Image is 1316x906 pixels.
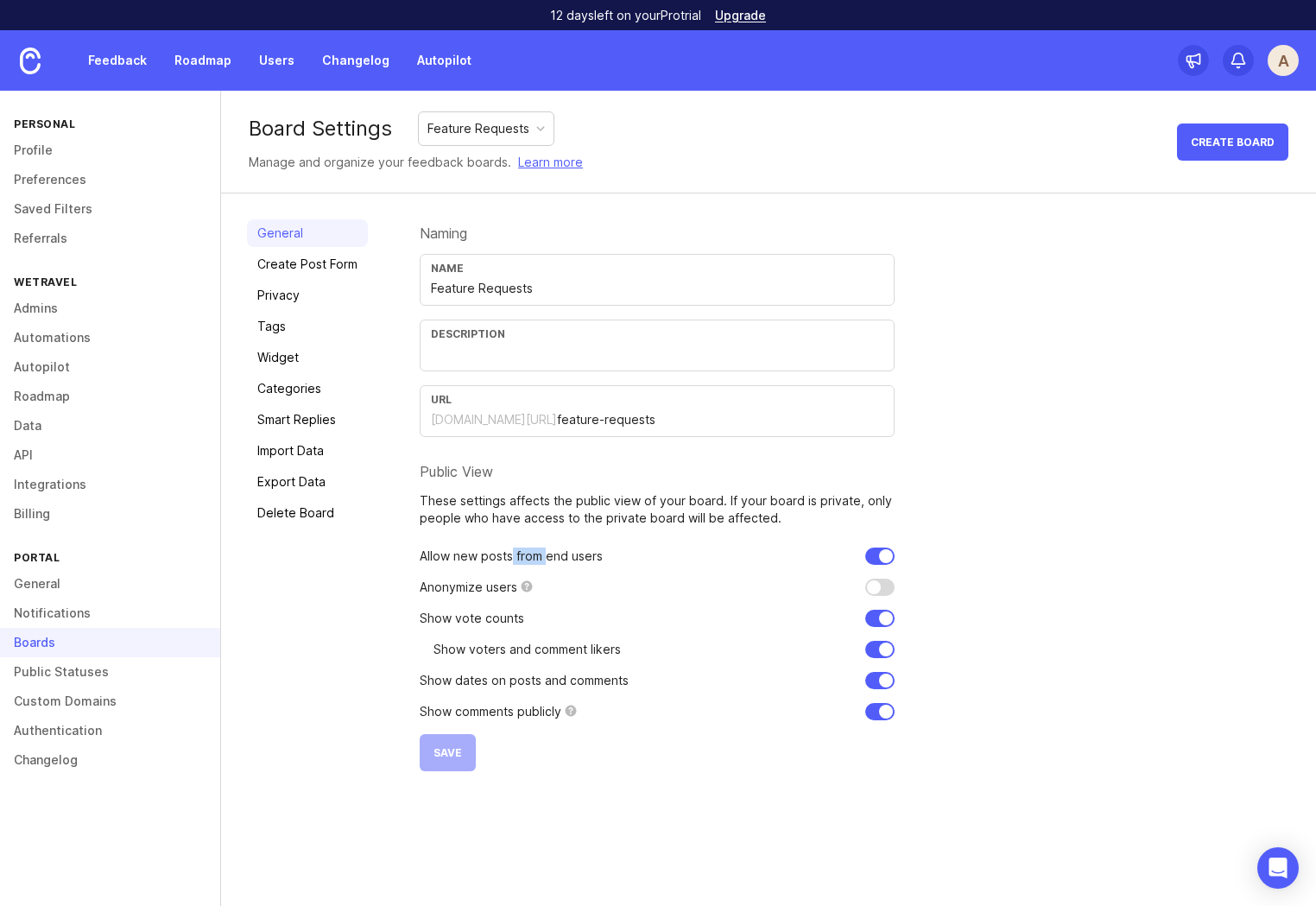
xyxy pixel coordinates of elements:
[247,375,368,402] a: Categories
[249,153,583,172] div: Manage and organize your feedback boards.
[518,153,583,172] a: Learn more
[247,282,368,309] a: Privacy
[420,610,524,627] p: Show vote counts
[431,411,557,428] div: [DOMAIN_NAME][URL]
[1268,45,1299,76] button: A
[247,499,368,527] a: Delete Board
[431,393,883,406] div: URL
[1257,847,1299,889] div: Open Intercom Messenger
[715,10,766,22] a: Upgrade
[420,548,603,565] p: Allow new posts from end users
[1177,124,1288,161] button: Create Board
[433,641,621,658] p: Show voters and comment likers
[427,119,529,138] div: Feature Requests
[407,45,482,76] a: Autopilot
[247,313,368,340] a: Tags
[78,45,157,76] a: Feedback
[550,7,701,24] p: 12 days left on your Pro trial
[420,226,895,240] div: Naming
[20,48,41,74] img: Canny Home
[249,45,305,76] a: Users
[420,703,561,720] p: Show comments publicly
[420,465,895,478] div: Public View
[420,492,895,527] p: These settings affects the public view of your board. If your board is private, only people who h...
[431,262,883,275] div: Name
[431,327,883,340] div: Description
[420,579,517,596] p: Anonymize users
[247,406,368,434] a: Smart Replies
[247,468,368,496] a: Export Data
[247,219,368,247] a: General
[164,45,242,76] a: Roadmap
[1191,136,1275,149] span: Create Board
[247,250,368,278] a: Create Post Form
[420,672,629,689] p: Show dates on posts and comments
[247,344,368,371] a: Widget
[312,45,400,76] a: Changelog
[249,118,392,139] div: Board Settings
[247,437,368,465] a: Import Data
